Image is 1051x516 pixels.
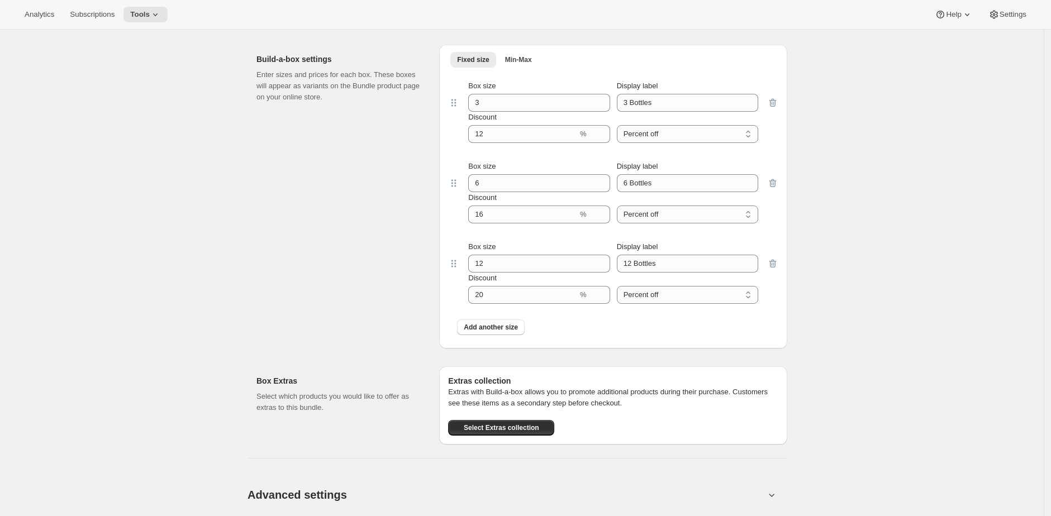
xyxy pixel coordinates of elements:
button: Settings [982,7,1033,22]
input: Display label [617,174,758,192]
span: Select Extras collection [464,423,539,432]
button: Add another size [457,319,525,335]
span: Box size [468,242,496,251]
input: Box size [468,94,593,112]
h2: Build-a-box settings [256,54,421,65]
span: Box size [468,82,496,90]
span: Fixed size [457,55,489,64]
span: Display label [617,82,658,90]
h6: Extras collection [448,375,778,386]
button: Tools [123,7,168,22]
h2: Box Extras [256,375,421,386]
span: Box size [468,162,496,170]
span: Min-Max [505,55,532,64]
button: Help [928,7,979,22]
span: Discount [468,274,497,282]
button: Advanced settings [241,473,772,516]
input: Display label [617,255,758,273]
span: % [580,210,587,218]
p: Enter sizes and prices for each box. These boxes will appear as variants on the Bundle product pa... [256,69,421,103]
p: Select which products you would like to offer as extras to this bundle. [256,391,421,413]
span: Display label [617,242,658,251]
span: Settings [1000,10,1026,19]
span: Advanced settings [248,486,347,504]
p: Extras with Build-a-box allows you to promote additional products during their purchase. Customer... [448,386,778,409]
span: Help [946,10,961,19]
button: Analytics [18,7,61,22]
button: Subscriptions [63,7,121,22]
span: Add another size [464,323,518,332]
span: % [580,130,587,138]
button: Select Extras collection [448,420,554,436]
input: Display label [617,94,758,112]
input: Box size [468,255,593,273]
span: Subscriptions [70,10,115,19]
span: Discount [468,193,497,202]
span: Discount [468,113,497,121]
span: Analytics [25,10,54,19]
input: Box size [468,174,593,192]
span: Tools [130,10,150,19]
span: % [580,290,587,299]
span: Display label [617,162,658,170]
